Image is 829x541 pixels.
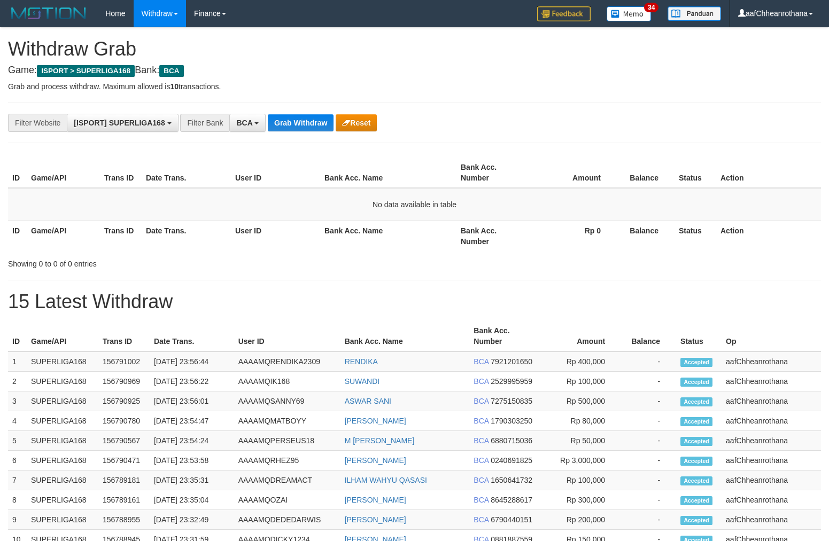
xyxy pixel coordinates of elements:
td: Rp 80,000 [539,411,621,431]
span: Copy 7275150835 to clipboard [491,397,532,405]
td: 156790969 [98,372,150,391]
a: RENDIKA [345,357,378,366]
img: MOTION_logo.png [8,5,89,21]
div: Showing 0 to 0 of 0 entries [8,254,337,269]
span: [ISPORT] SUPERLIGA168 [74,119,165,127]
th: Date Trans. [142,158,231,188]
th: Date Trans. [150,321,234,351]
td: Rp 500,000 [539,391,621,411]
th: Status [675,221,716,251]
th: Op [722,321,821,351]
td: 156790925 [98,391,150,411]
td: 9 [8,510,27,530]
td: - [621,372,676,391]
td: - [621,451,676,471]
span: BCA [474,397,489,405]
td: 156790780 [98,411,150,431]
div: Filter Website [8,114,67,132]
a: [PERSON_NAME] [345,417,406,425]
span: ISPORT > SUPERLIGA168 [37,65,135,77]
td: Rp 200,000 [539,510,621,530]
th: Status [675,158,716,188]
span: 34 [644,3,658,12]
td: - [621,351,676,372]
td: - [621,391,676,411]
td: AAAAMQSANNY69 [234,391,340,411]
td: [DATE] 23:56:44 [150,351,234,372]
span: BCA [159,65,183,77]
button: Reset [336,114,377,131]
td: SUPERLIGA168 [27,411,98,431]
th: ID [8,221,27,251]
td: [DATE] 23:32:49 [150,510,234,530]
th: Action [716,221,821,251]
span: Copy 0240691825 to clipboard [491,456,532,465]
th: Bank Acc. Name [340,321,470,351]
span: Accepted [680,378,712,387]
td: Rp 50,000 [539,431,621,451]
td: 5 [8,431,27,451]
td: SUPERLIGA168 [27,490,98,510]
td: - [621,411,676,431]
th: Bank Acc. Number [456,158,530,188]
th: User ID [231,221,320,251]
strong: 10 [170,82,179,91]
a: [PERSON_NAME] [345,515,406,524]
span: BCA [474,496,489,504]
td: aafChheanrothana [722,411,821,431]
td: aafChheanrothana [722,451,821,471]
th: Balance [621,321,676,351]
td: 3 [8,391,27,411]
span: Accepted [680,417,712,426]
th: Game/API [27,158,100,188]
td: aafChheanrothana [722,391,821,411]
td: 1 [8,351,27,372]
td: Rp 3,000,000 [539,451,621,471]
a: [PERSON_NAME] [345,496,406,504]
div: Filter Bank [180,114,229,132]
th: Amount [539,321,621,351]
th: Balance [617,221,675,251]
a: [PERSON_NAME] [345,456,406,465]
td: aafChheanrothana [722,510,821,530]
img: Button%20Memo.svg [607,6,652,21]
td: - [621,490,676,510]
a: ILHAM WAHYU QASASI [345,476,427,484]
td: [DATE] 23:35:04 [150,490,234,510]
td: 6 [8,451,27,471]
td: Rp 400,000 [539,351,621,372]
td: SUPERLIGA168 [27,431,98,451]
th: Trans ID [100,221,142,251]
th: User ID [231,158,320,188]
span: BCA [474,417,489,425]
td: [DATE] 23:56:01 [150,391,234,411]
h1: 15 Latest Withdraw [8,291,821,312]
td: - [621,510,676,530]
span: BCA [474,436,489,445]
span: Accepted [680,496,712,505]
span: Copy 8645288617 to clipboard [491,496,532,504]
img: panduan.png [668,6,721,21]
th: Bank Acc. Name [320,158,456,188]
th: Date Trans. [142,221,231,251]
td: SUPERLIGA168 [27,351,98,372]
span: BCA [474,377,489,386]
td: SUPERLIGA168 [27,372,98,391]
span: Accepted [680,437,712,446]
span: BCA [474,357,489,366]
td: [DATE] 23:53:58 [150,451,234,471]
th: Status [676,321,722,351]
span: Copy 6790440151 to clipboard [491,515,532,524]
span: Accepted [680,457,712,466]
span: BCA [236,119,252,127]
td: 2 [8,372,27,391]
td: aafChheanrothana [722,351,821,372]
span: Copy 7921201650 to clipboard [491,357,532,366]
td: SUPERLIGA168 [27,471,98,490]
td: 156788955 [98,510,150,530]
th: Game/API [27,221,100,251]
p: Grab and process withdraw. Maximum allowed is transactions. [8,81,821,92]
td: 7 [8,471,27,490]
a: M [PERSON_NAME] [345,436,415,445]
td: 8 [8,490,27,510]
